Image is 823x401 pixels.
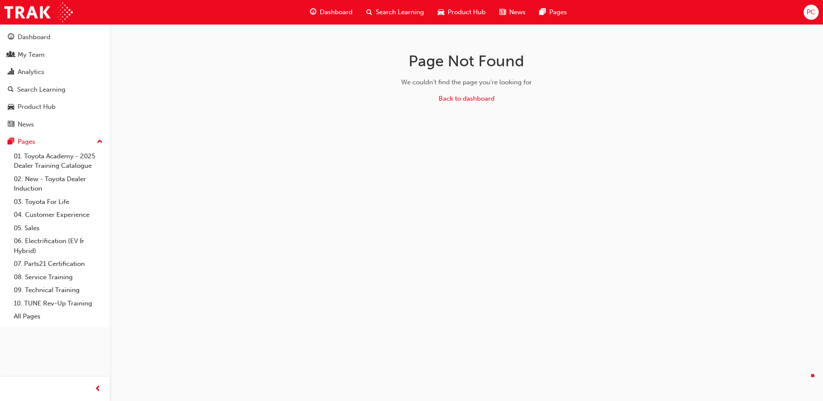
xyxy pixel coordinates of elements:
a: 02. New - Toyota Dealer Induction [10,173,106,195]
span: Pages [549,7,567,17]
a: All Pages [10,310,106,323]
iframe: Intercom live chat [794,372,814,392]
div: Analytics [18,67,44,77]
div: Search Learning [17,85,65,95]
span: news-icon [8,121,14,129]
span: chart-icon [8,68,14,76]
div: My Team [18,50,45,60]
button: PC [804,5,819,20]
div: Dashboard [18,32,50,42]
span: search-icon [8,86,14,94]
div: Pages [18,137,35,147]
a: 07. Parts21 Certification [10,257,106,271]
span: Search Learning [376,7,424,17]
span: news-icon [499,7,506,18]
span: pages-icon [539,7,546,18]
span: guage-icon [8,34,14,41]
a: 06. Electrification (EV & Hybrid) [10,234,106,257]
div: We couldn't find the page you're looking for [330,77,603,87]
a: News [3,117,106,133]
a: news-iconNews [492,3,532,21]
span: car-icon [438,7,444,18]
a: 04. Customer Experience [10,208,106,222]
button: Pages [3,134,106,150]
span: guage-icon [310,7,316,18]
a: search-iconSearch Learning [359,3,431,21]
a: 05. Sales [10,222,106,235]
a: 09. Technical Training [10,284,106,297]
span: Dashboard [320,7,353,17]
span: News [509,7,526,17]
h1: Page Not Found [330,52,603,71]
a: Product Hub [3,99,106,115]
a: guage-iconDashboard [303,3,359,21]
a: 10. TUNE Rev-Up Training [10,297,106,310]
span: prev-icon [95,384,101,395]
img: Trak [4,3,73,22]
div: Product Hub [18,102,56,112]
a: Dashboard [3,29,106,45]
a: Back to dashboard [439,95,495,102]
a: My Team [3,47,106,63]
a: 01. Toyota Academy - 2025 Dealer Training Catalogue [10,150,106,173]
a: pages-iconPages [532,3,574,21]
span: pages-icon [8,138,14,146]
span: up-icon [97,136,103,148]
a: car-iconProduct Hub [431,3,492,21]
a: Analytics [3,64,106,80]
button: DashboardMy TeamAnalyticsSearch LearningProduct HubNews [3,28,106,134]
span: car-icon [8,103,14,111]
a: Search Learning [3,82,106,98]
span: Product Hub [448,7,486,17]
a: 03. Toyota For Life [10,195,106,209]
div: News [18,120,34,130]
span: search-icon [366,7,372,18]
span: PC [807,7,815,17]
a: 08. Service Training [10,271,106,284]
span: people-icon [8,51,14,59]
